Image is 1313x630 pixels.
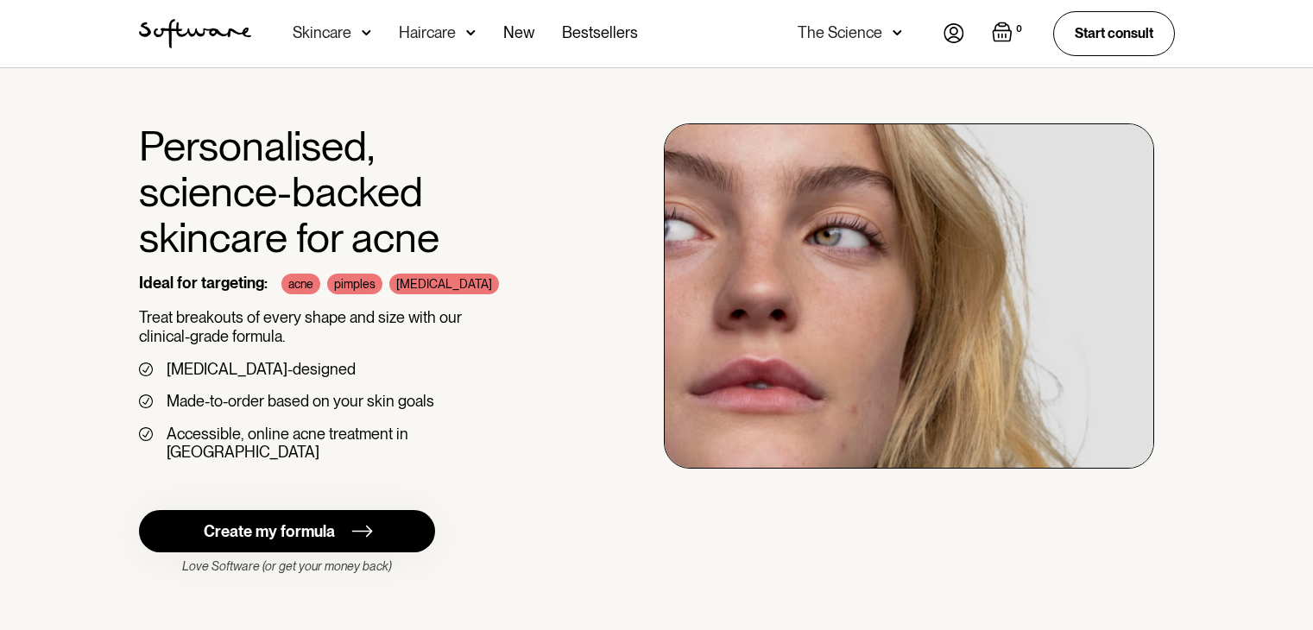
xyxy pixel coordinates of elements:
[167,360,356,379] div: [MEDICAL_DATA]-designed
[139,19,251,48] img: Software Logo
[1053,11,1175,55] a: Start consult
[1013,22,1026,37] div: 0
[893,24,902,41] img: arrow down
[798,24,882,41] div: The Science
[389,274,499,294] div: [MEDICAL_DATA]
[139,123,563,260] h1: Personalised, science-backed skincare for acne
[466,24,476,41] img: arrow down
[139,274,268,294] div: Ideal for targeting:
[327,274,382,294] div: pimples
[362,24,371,41] img: arrow down
[139,308,563,345] p: Treat breakouts of every shape and size with our clinical-grade formula.
[167,425,563,462] div: Accessible, online acne treatment in [GEOGRAPHIC_DATA]
[399,24,456,41] div: Haircare
[139,559,435,574] div: Love Software (or get your money back)
[293,24,351,41] div: Skincare
[204,522,335,541] div: Create my formula
[167,392,434,411] div: Made-to-order based on your skin goals
[139,19,251,48] a: home
[281,274,320,294] div: acne
[139,510,435,552] a: Create my formula
[992,22,1026,46] a: Open empty cart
